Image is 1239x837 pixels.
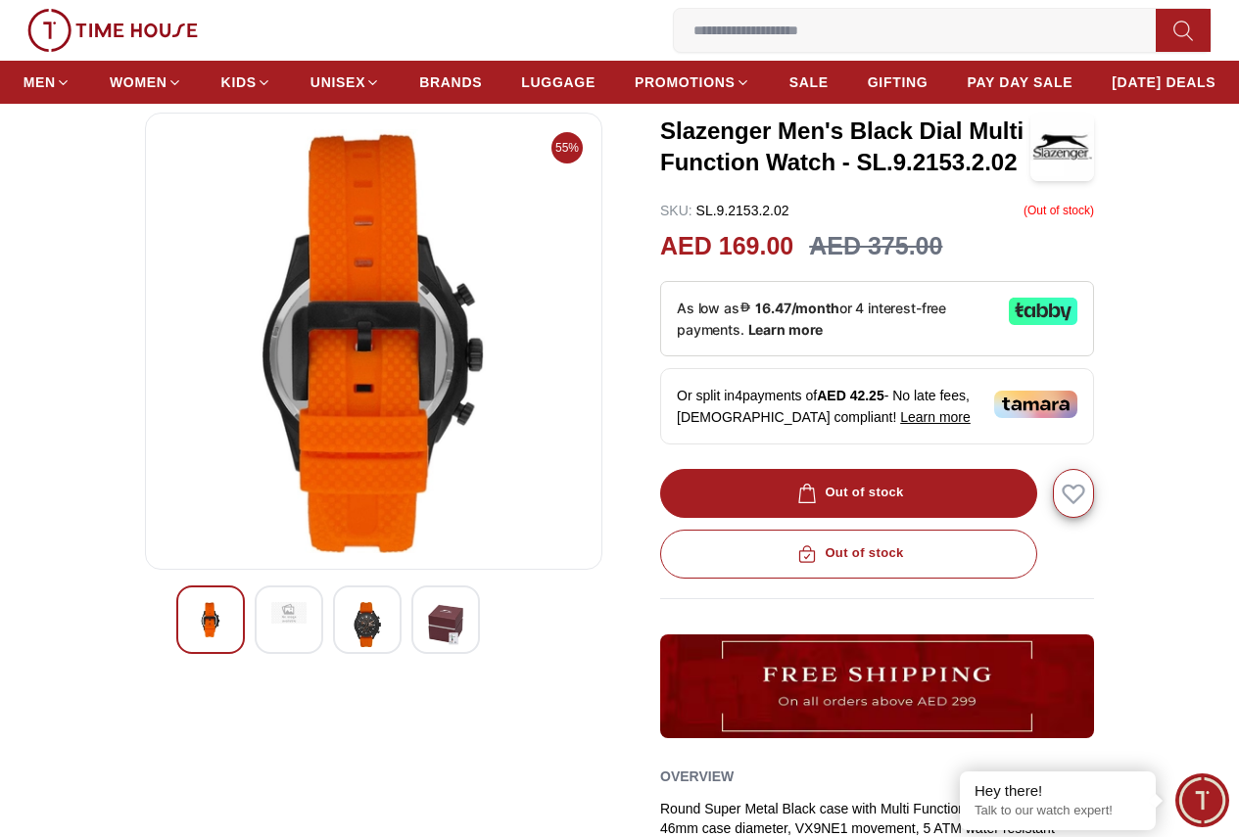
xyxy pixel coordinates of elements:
[310,65,380,100] a: UNISEX
[809,228,942,265] h3: AED 375.00
[271,602,307,624] img: Slazenger Men's Black Dial Multi Function Watch - SL.9.2153.2.02
[660,228,793,265] h2: AED 169.00
[660,201,789,220] p: SL.9.2153.2.02
[221,65,271,100] a: KIDS
[660,368,1094,444] div: Or split in 4 payments of - No late fees, [DEMOGRAPHIC_DATA] compliant!
[551,132,583,163] span: 55%
[975,803,1141,819] p: Talk to our watch expert!
[635,72,736,92] span: PROMOTIONS
[660,116,1030,178] h3: Slazenger Men's Black Dial Multi Function Watch - SL.9.2153.2.02
[1175,773,1229,827] div: Chat Widget
[817,388,883,403] span: AED 42.25
[1112,65,1215,100] a: [DATE] DEALS
[310,72,365,92] span: UNISEX
[24,72,56,92] span: MEN
[162,129,586,553] img: Slazenger Men's Black Dial Multi Function Watch - SL.9.2153.2.02
[660,634,1094,738] img: ...
[521,65,596,100] a: LUGGAGE
[868,65,929,100] a: GIFTING
[24,65,71,100] a: MEN
[419,72,482,92] span: BRANDS
[428,602,463,647] img: Slazenger Men's Black Dial Multi Function Watch - SL.9.2153.2.02
[660,203,692,218] span: SKU :
[967,72,1072,92] span: PAY DAY SALE
[221,72,257,92] span: KIDS
[193,602,228,637] img: Slazenger Men's Black Dial Multi Function Watch - SL.9.2153.2.02
[419,65,482,100] a: BRANDS
[1024,201,1094,220] p: ( Out of stock )
[967,65,1072,100] a: PAY DAY SALE
[994,391,1077,418] img: Tamara
[1030,113,1094,181] img: Slazenger Men's Black Dial Multi Function Watch - SL.9.2153.2.02
[635,65,750,100] a: PROMOTIONS
[110,72,167,92] span: WOMEN
[789,65,829,100] a: SALE
[1112,72,1215,92] span: [DATE] DEALS
[350,602,385,647] img: Slazenger Men's Black Dial Multi Function Watch - SL.9.2153.2.02
[27,9,198,52] img: ...
[660,762,734,791] h2: Overview
[900,409,971,425] span: Learn more
[110,65,182,100] a: WOMEN
[789,72,829,92] span: SALE
[521,72,596,92] span: LUGGAGE
[975,781,1141,801] div: Hey there!
[868,72,929,92] span: GIFTING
